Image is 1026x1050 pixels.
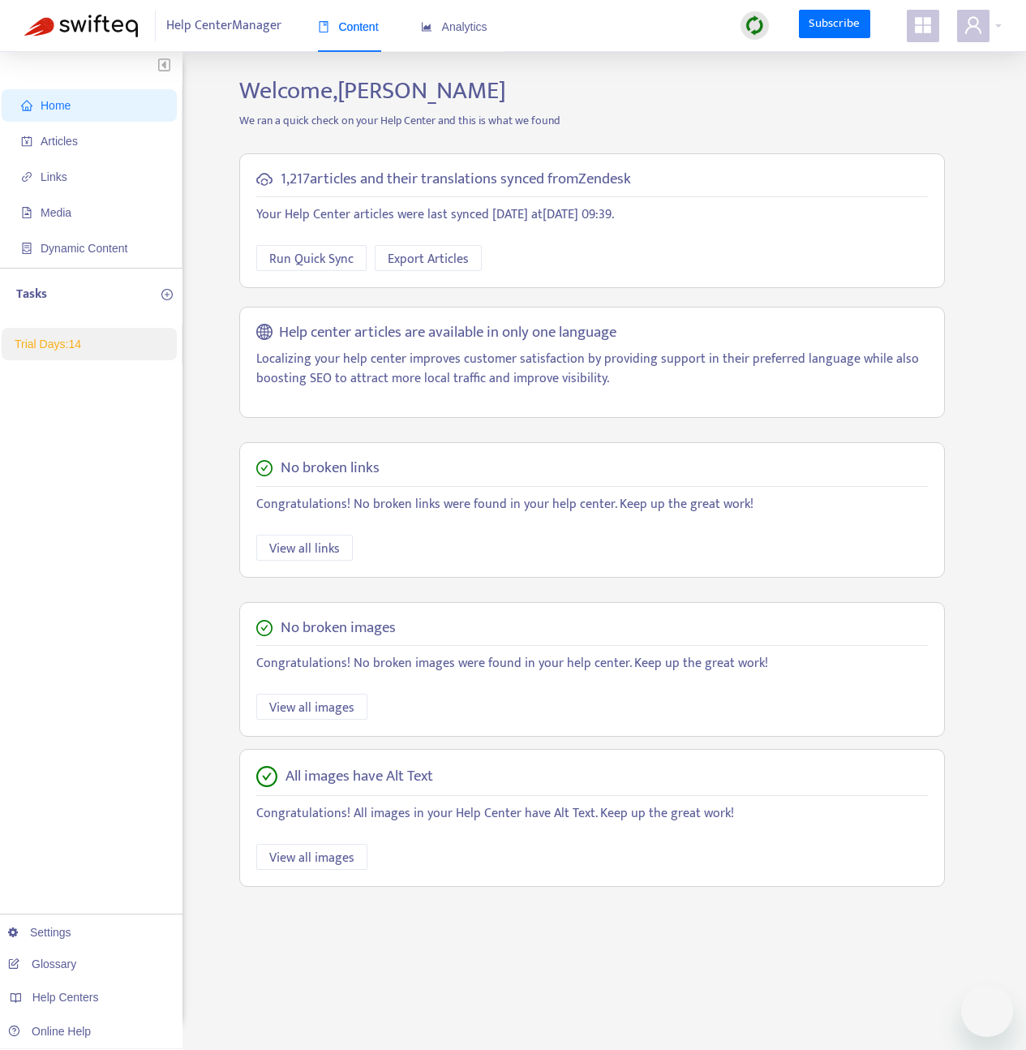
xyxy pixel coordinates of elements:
[32,991,99,1004] span: Help Centers
[256,804,928,824] p: Congratulations! All images in your Help Center have Alt Text. Keep up the great work!
[15,338,81,351] span: Trial Days: 14
[256,535,353,561] button: View all links
[256,766,277,787] span: check-circle
[269,698,354,718] span: View all images
[256,171,273,187] span: cloud-sync
[41,206,71,219] span: Media
[24,15,138,37] img: Swifteq
[281,459,380,478] h5: No broken links
[21,100,32,111] span: home
[256,620,273,636] span: check-circle
[281,619,396,638] h5: No broken images
[388,249,469,269] span: Export Articles
[745,15,765,36] img: sync.dc5367851b00ba804db3.png
[256,654,928,673] p: Congratulations! No broken images were found in your help center. Keep up the great work!
[256,350,928,389] p: Localizing your help center improves customer satisfaction by providing support in their preferre...
[21,243,32,254] span: container
[269,848,354,868] span: View all images
[318,20,379,33] span: Content
[375,245,482,271] button: Export Articles
[964,15,983,35] span: user
[269,249,354,269] span: Run Quick Sync
[21,207,32,218] span: file-image
[41,170,67,183] span: Links
[256,495,928,514] p: Congratulations! No broken links were found in your help center. Keep up the great work!
[421,21,432,32] span: area-chart
[961,985,1013,1037] iframe: Button to launch messaging window
[227,112,957,129] p: We ran a quick check on your Help Center and this is what we found
[279,324,616,342] h5: Help center articles are available in only one language
[269,539,340,559] span: View all links
[318,21,329,32] span: book
[913,15,933,35] span: appstore
[281,170,631,189] h5: 1,217 articles and their translations synced from Zendesk
[8,1025,91,1038] a: Online Help
[256,245,367,271] button: Run Quick Sync
[285,768,433,786] h5: All images have Alt Text
[16,285,47,304] p: Tasks
[256,694,367,720] button: View all images
[21,171,32,183] span: link
[421,20,487,33] span: Analytics
[8,957,76,970] a: Glossary
[256,844,367,870] button: View all images
[799,10,870,39] a: Subscribe
[21,136,32,147] span: account-book
[256,324,273,342] span: global
[256,205,928,225] p: Your Help Center articles were last synced [DATE] at [DATE] 09:39 .
[8,926,71,939] a: Settings
[166,11,281,41] span: Help Center Manager
[256,460,273,476] span: check-circle
[239,71,506,111] span: Welcome, [PERSON_NAME]
[161,289,173,300] span: plus-circle
[41,99,71,112] span: Home
[41,242,127,255] span: Dynamic Content
[41,135,78,148] span: Articles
